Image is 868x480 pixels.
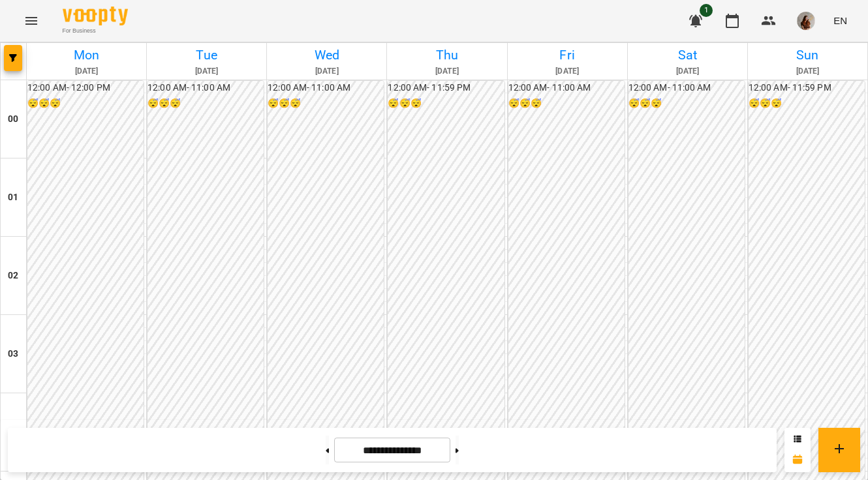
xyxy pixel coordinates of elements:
[147,97,264,111] h6: 😴😴😴
[149,65,264,78] h6: [DATE]
[510,45,625,65] h6: Fri
[268,97,384,111] h6: 😴😴😴
[833,14,847,27] span: EN
[700,4,713,17] span: 1
[797,12,815,30] img: 3ce433daf340da6b7c5881d4c37f3cdb.png
[508,97,625,111] h6: 😴😴😴
[508,81,625,95] h6: 12:00 AM - 11:00 AM
[510,65,625,78] h6: [DATE]
[269,65,384,78] h6: [DATE]
[628,81,745,95] h6: 12:00 AM - 11:00 AM
[749,97,865,111] h6: 😴😴😴
[27,97,144,111] h6: 😴😴😴
[16,5,47,37] button: Menu
[8,269,18,283] h6: 02
[630,45,745,65] h6: Sat
[149,45,264,65] h6: Tue
[8,190,18,205] h6: 01
[269,45,384,65] h6: Wed
[389,65,504,78] h6: [DATE]
[388,81,504,95] h6: 12:00 AM - 11:59 PM
[630,65,745,78] h6: [DATE]
[750,65,865,78] h6: [DATE]
[63,27,128,35] span: For Business
[389,45,504,65] h6: Thu
[8,112,18,127] h6: 00
[388,97,504,111] h6: 😴😴😴
[8,347,18,361] h6: 03
[268,81,384,95] h6: 12:00 AM - 11:00 AM
[749,81,865,95] h6: 12:00 AM - 11:59 PM
[29,65,144,78] h6: [DATE]
[27,81,144,95] h6: 12:00 AM - 12:00 PM
[29,45,144,65] h6: Mon
[628,97,745,111] h6: 😴😴😴
[63,7,128,25] img: Voopty Logo
[828,8,852,33] button: EN
[147,81,264,95] h6: 12:00 AM - 11:00 AM
[750,45,865,65] h6: Sun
